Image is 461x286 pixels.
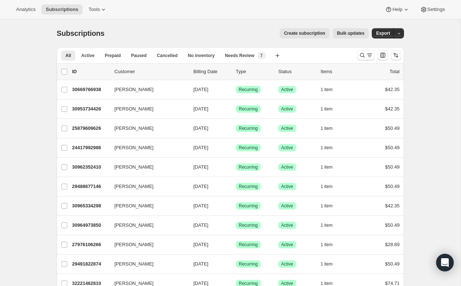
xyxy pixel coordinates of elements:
[193,125,208,131] span: [DATE]
[333,28,369,38] button: Bulk updates
[378,50,388,60] button: Customize table column order and visibility
[72,260,109,268] p: 29491822874
[225,53,254,59] span: Needs Review
[193,222,208,228] span: [DATE]
[385,281,400,286] span: $74.71
[392,7,402,12] span: Help
[72,259,400,269] div: 29491822874[PERSON_NAME][DATE]SuccessRecurringSuccessActive1 item$50.49
[72,104,400,114] div: 30953734426[PERSON_NAME][DATE]SuccessRecurringSuccessActive1 item$42.35
[321,106,333,112] span: 1 item
[281,145,293,151] span: Active
[278,68,315,75] p: Status
[239,242,258,248] span: Recurring
[385,87,400,92] span: $42.35
[385,164,400,170] span: $50.49
[72,201,400,211] div: 30965334298[PERSON_NAME][DATE]SuccessRecurringSuccessActive1 item$42.35
[114,222,154,229] span: [PERSON_NAME]
[193,242,208,247] span: [DATE]
[157,53,178,59] span: Cancelled
[281,125,293,131] span: Active
[385,203,400,208] span: $42.35
[114,163,154,171] span: [PERSON_NAME]
[110,258,183,270] button: [PERSON_NAME]
[239,222,258,228] span: Recurring
[41,4,83,15] button: Subscriptions
[239,145,258,151] span: Recurring
[321,143,341,153] button: 1 item
[114,68,188,75] p: Customer
[281,184,293,189] span: Active
[385,145,400,150] span: $50.49
[84,4,112,15] button: Tools
[281,242,293,248] span: Active
[372,28,394,38] button: Export
[321,68,357,75] div: Items
[193,281,208,286] span: [DATE]
[72,123,400,133] div: 25879609626[PERSON_NAME][DATE]SuccessRecurringSuccessActive1 item$50.49
[110,84,183,95] button: [PERSON_NAME]
[114,241,154,248] span: [PERSON_NAME]
[72,220,400,230] div: 30964973850[PERSON_NAME][DATE]SuccessRecurringSuccessActive1 item$50.49
[72,240,400,250] div: 27976106266[PERSON_NAME][DATE]SuccessRecurringSuccessActive1 item$28.89
[72,181,400,192] div: 29488677146[PERSON_NAME][DATE]SuccessRecurringSuccessActive1 item$50.49
[72,241,109,248] p: 27976106266
[239,87,258,93] span: Recurring
[321,203,333,209] span: 1 item
[280,28,330,38] button: Create subscription
[110,239,183,251] button: [PERSON_NAME]
[281,222,293,228] span: Active
[321,125,333,131] span: 1 item
[436,254,454,271] div: Open Intercom Messenger
[110,103,183,115] button: [PERSON_NAME]
[193,68,230,75] p: Billing Date
[284,30,325,36] span: Create subscription
[114,125,154,132] span: [PERSON_NAME]
[239,184,258,189] span: Recurring
[72,86,109,93] p: 30669766938
[321,242,333,248] span: 1 item
[281,164,293,170] span: Active
[391,50,401,60] button: Sort the results
[239,164,258,170] span: Recurring
[193,106,208,112] span: [DATE]
[272,50,283,61] button: Create new view
[321,84,341,95] button: 1 item
[239,203,258,209] span: Recurring
[81,53,94,59] span: Active
[72,143,400,153] div: 24417992986[PERSON_NAME][DATE]SuccessRecurringSuccessActive1 item$50.49
[114,86,154,93] span: [PERSON_NAME]
[357,50,375,60] button: Search and filter results
[110,219,183,231] button: [PERSON_NAME]
[114,202,154,210] span: [PERSON_NAME]
[321,145,333,151] span: 1 item
[114,105,154,113] span: [PERSON_NAME]
[239,125,258,131] span: Recurring
[131,53,147,59] span: Paused
[321,164,333,170] span: 1 item
[65,53,71,59] span: All
[193,184,208,189] span: [DATE]
[321,162,341,172] button: 1 item
[72,202,109,210] p: 30965334298
[188,53,215,59] span: No inventory
[110,181,183,192] button: [PERSON_NAME]
[114,183,154,190] span: [PERSON_NAME]
[110,123,183,134] button: [PERSON_NAME]
[193,145,208,150] span: [DATE]
[321,261,333,267] span: 1 item
[72,144,109,151] p: 24417992986
[385,125,400,131] span: $50.49
[321,220,341,230] button: 1 item
[193,203,208,208] span: [DATE]
[260,53,263,59] span: 7
[385,261,400,267] span: $50.49
[105,53,121,59] span: Prepaid
[385,106,400,112] span: $42.35
[12,4,40,15] button: Analytics
[321,240,341,250] button: 1 item
[193,261,208,267] span: [DATE]
[321,184,333,189] span: 1 item
[193,164,208,170] span: [DATE]
[281,87,293,93] span: Active
[376,30,390,36] span: Export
